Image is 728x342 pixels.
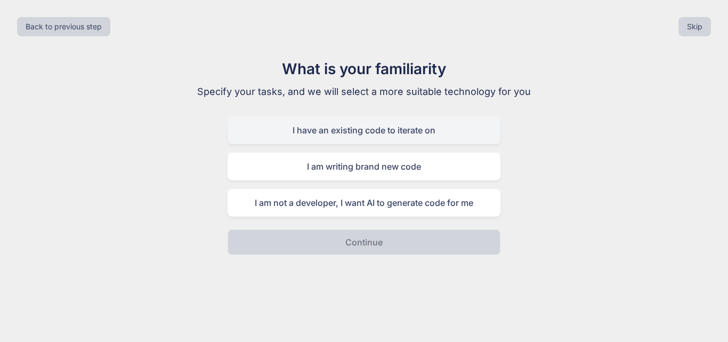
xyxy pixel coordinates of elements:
div: I have an existing code to iterate on [228,116,500,144]
button: Skip [678,17,711,36]
button: Back to previous step [17,17,110,36]
div: I am not a developer, I want AI to generate code for me [228,189,500,217]
h1: What is your familiarity [185,58,543,80]
button: Continue [228,229,500,255]
div: I am writing brand new code [228,153,500,180]
p: Continue [345,236,383,249]
p: Specify your tasks, and we will select a more suitable technology for you [185,84,543,99]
